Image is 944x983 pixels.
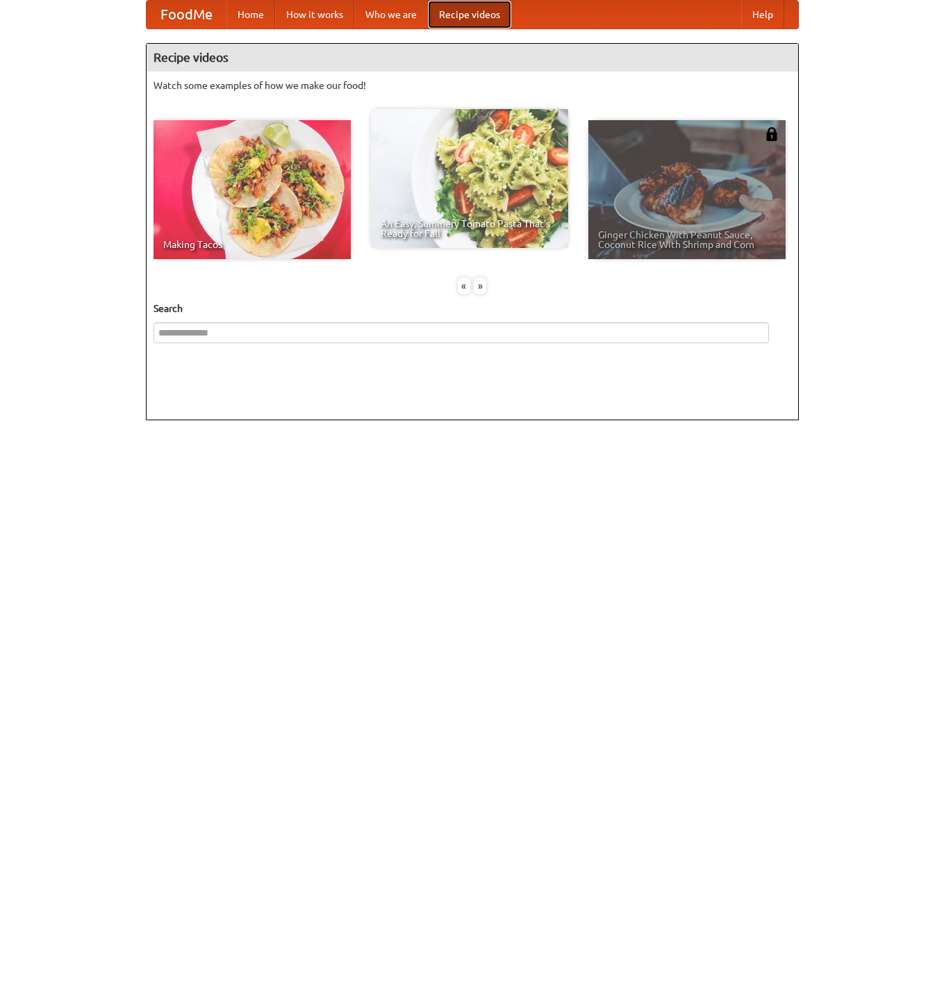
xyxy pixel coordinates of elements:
a: How it works [275,1,354,28]
a: Making Tacos [154,120,351,259]
h5: Search [154,301,791,315]
a: Who we are [354,1,428,28]
h4: Recipe videos [147,44,798,72]
p: Watch some examples of how we make our food! [154,79,791,92]
a: Help [741,1,784,28]
span: An Easy, Summery Tomato Pasta That's Ready for Fall [381,219,558,238]
a: An Easy, Summery Tomato Pasta That's Ready for Fall [371,109,568,248]
img: 483408.png [765,127,779,141]
a: FoodMe [147,1,226,28]
a: Home [226,1,275,28]
span: Making Tacos [163,240,341,249]
div: « [458,277,470,295]
a: Recipe videos [428,1,511,28]
div: » [474,277,486,295]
